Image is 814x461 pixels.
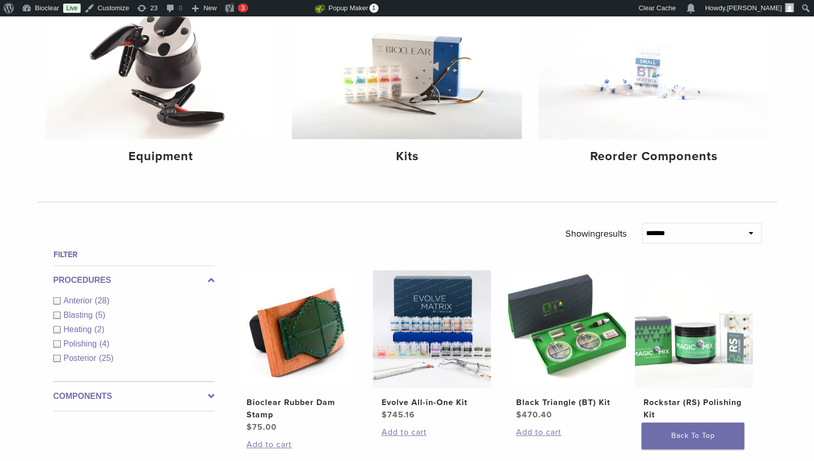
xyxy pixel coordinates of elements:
h4: Kits [300,147,514,166]
h2: Rockstar (RS) Polishing Kit [643,396,745,421]
a: Add to cart: “Black Triangle (BT) Kit” [516,426,618,438]
span: (5) [95,311,105,319]
span: Posterior [64,354,99,362]
bdi: 470.40 [516,410,552,420]
span: [PERSON_NAME] [727,4,782,12]
img: Rockstar (RS) Polishing Kit [635,270,753,388]
a: Add to cart: “Bioclear Rubber Dam Stamp” [247,438,348,451]
span: Anterior [64,296,95,305]
h4: Filter [53,248,215,261]
h2: Bioclear Rubber Dam Stamp [247,396,348,421]
bdi: 75.00 [247,422,277,432]
img: Views over 48 hours. Click for more Jetpack Stats. [257,3,315,15]
img: Black Triangle (BT) Kit [508,270,626,388]
span: $ [247,422,252,432]
h2: Black Triangle (BT) Kit [516,396,618,409]
h4: Reorder Components [546,147,760,166]
span: (4) [99,339,109,348]
span: Heating [64,325,94,334]
a: Back To Top [641,422,744,449]
label: Procedures [53,274,215,286]
span: Blasting [64,311,96,319]
a: Add to cart: “Evolve All-in-One Kit” [381,426,483,438]
span: $ [516,410,522,420]
span: (28) [95,296,109,305]
p: Showing results [565,223,627,244]
a: Rockstar (RS) Polishing KitRockstar (RS) Polishing Kit $235.20 [634,270,754,433]
span: (25) [99,354,113,362]
span: $ [381,410,387,420]
h4: Equipment [54,147,268,166]
a: Black Triangle (BT) KitBlack Triangle (BT) Kit $470.40 [507,270,627,421]
span: (2) [94,325,105,334]
bdi: 745.16 [381,410,414,420]
span: 3 [241,4,244,12]
img: Evolve All-in-One Kit [373,270,491,388]
span: 1 [369,4,378,13]
h2: Evolve All-in-One Kit [381,396,483,409]
span: Polishing [64,339,100,348]
img: Bioclear Rubber Dam Stamp [238,270,356,388]
label: Components [53,390,215,402]
a: Evolve All-in-One KitEvolve All-in-One Kit $745.16 [372,270,492,421]
a: Live [63,4,81,13]
a: Bioclear Rubber Dam StampBioclear Rubber Dam Stamp $75.00 [238,270,357,433]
